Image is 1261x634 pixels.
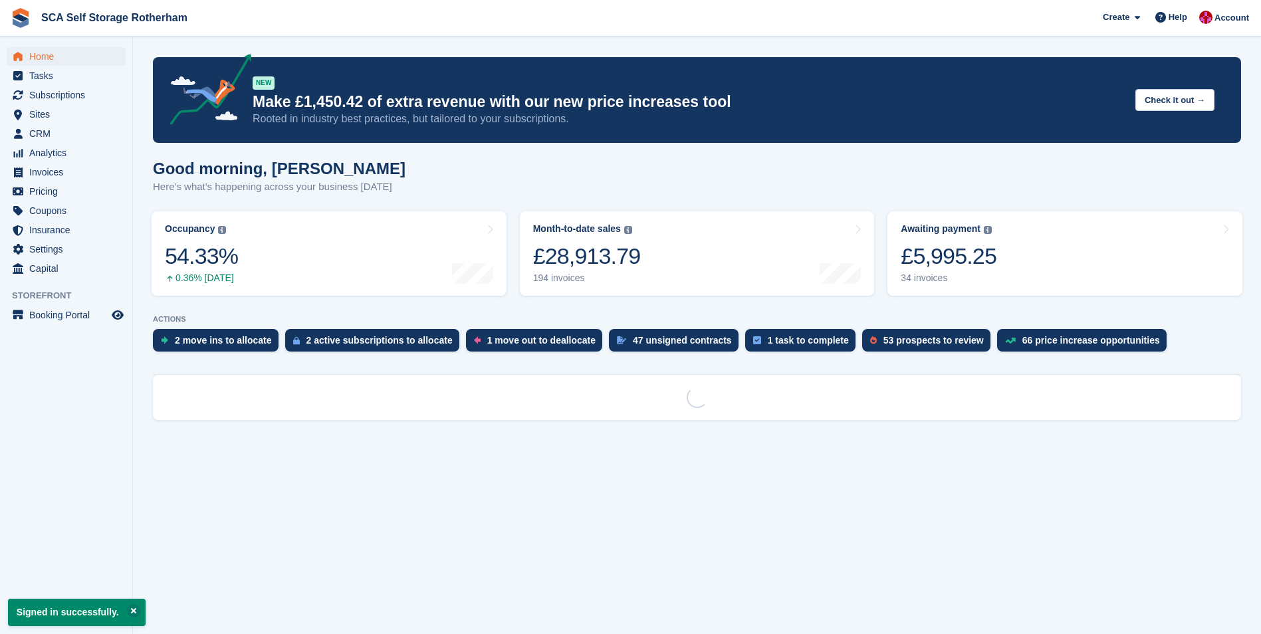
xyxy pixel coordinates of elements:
div: Month-to-date sales [533,223,621,235]
div: Occupancy [165,223,215,235]
a: menu [7,66,126,85]
img: move_outs_to_deallocate_icon-f764333ba52eb49d3ac5e1228854f67142a1ed5810a6f6cc68b1a99e826820c5.svg [474,336,481,344]
p: ACTIONS [153,315,1241,324]
div: 2 active subscriptions to allocate [306,335,453,346]
a: SCA Self Storage Rotherham [36,7,193,29]
a: 66 price increase opportunities [997,329,1173,358]
div: NEW [253,76,275,90]
span: Settings [29,240,109,259]
span: Capital [29,259,109,278]
div: 1 move out to deallocate [487,335,596,346]
img: icon-info-grey-7440780725fd019a000dd9b08b2336e03edf1995a4989e88bcd33f0948082b44.svg [984,226,992,234]
img: Thomas Webb [1199,11,1212,24]
span: Home [29,47,109,66]
div: 66 price increase opportunities [1022,335,1160,346]
span: Subscriptions [29,86,109,104]
div: 0.36% [DATE] [165,272,238,284]
div: 47 unsigned contracts [633,335,732,346]
h1: Good morning, [PERSON_NAME] [153,159,405,177]
a: menu [7,240,126,259]
span: CRM [29,124,109,143]
span: Storefront [12,289,132,302]
p: Make £1,450.42 of extra revenue with our new price increases tool [253,92,1125,112]
img: price_increase_opportunities-93ffe204e8149a01c8c9dc8f82e8f89637d9d84a8eef4429ea346261dce0b2c0.svg [1005,338,1016,344]
img: price-adjustments-announcement-icon-8257ccfd72463d97f412b2fc003d46551f7dbcb40ab6d574587a9cd5c0d94... [159,54,252,130]
a: menu [7,259,126,278]
a: menu [7,105,126,124]
a: menu [7,144,126,162]
div: 34 invoices [901,272,996,284]
span: Coupons [29,201,109,220]
a: menu [7,201,126,220]
img: task-75834270c22a3079a89374b754ae025e5fb1db73e45f91037f5363f120a921f8.svg [753,336,761,344]
div: £5,995.25 [901,243,996,270]
img: contract_signature_icon-13c848040528278c33f63329250d36e43548de30e8caae1d1a13099fd9432cc5.svg [617,336,626,344]
a: Month-to-date sales £28,913.79 194 invoices [520,211,875,296]
span: Tasks [29,66,109,85]
img: icon-info-grey-7440780725fd019a000dd9b08b2336e03edf1995a4989e88bcd33f0948082b44.svg [624,226,632,234]
img: stora-icon-8386f47178a22dfd0bd8f6a31ec36ba5ce8667c1dd55bd0f319d3a0aa187defe.svg [11,8,31,28]
span: Sites [29,105,109,124]
a: menu [7,182,126,201]
a: menu [7,86,126,104]
span: Insurance [29,221,109,239]
a: 2 active subscriptions to allocate [285,329,466,358]
div: 2 move ins to allocate [175,335,272,346]
div: £28,913.79 [533,243,641,270]
a: menu [7,47,126,66]
span: Account [1214,11,1249,25]
span: Create [1103,11,1129,24]
a: 1 task to complete [745,329,862,358]
a: menu [7,124,126,143]
img: move_ins_to_allocate_icon-fdf77a2bb77ea45bf5b3d319d69a93e2d87916cf1d5bf7949dd705db3b84f3ca.svg [161,336,168,344]
img: active_subscription_to_allocate_icon-d502201f5373d7db506a760aba3b589e785aa758c864c3986d89f69b8ff3... [293,336,300,345]
span: Analytics [29,144,109,162]
p: Here's what's happening across your business [DATE] [153,179,405,195]
div: 54.33% [165,243,238,270]
a: menu [7,221,126,239]
a: 47 unsigned contracts [609,329,745,358]
span: Pricing [29,182,109,201]
a: 2 move ins to allocate [153,329,285,358]
div: 53 prospects to review [883,335,984,346]
a: 1 move out to deallocate [466,329,609,358]
a: Awaiting payment £5,995.25 34 invoices [887,211,1242,296]
p: Rooted in industry best practices, but tailored to your subscriptions. [253,112,1125,126]
div: 194 invoices [533,272,641,284]
a: menu [7,163,126,181]
a: Preview store [110,307,126,323]
div: Awaiting payment [901,223,980,235]
div: 1 task to complete [768,335,849,346]
img: icon-info-grey-7440780725fd019a000dd9b08b2336e03edf1995a4989e88bcd33f0948082b44.svg [218,226,226,234]
p: Signed in successfully. [8,599,146,626]
button: Check it out → [1135,89,1214,111]
a: Occupancy 54.33% 0.36% [DATE] [152,211,507,296]
span: Invoices [29,163,109,181]
a: menu [7,306,126,324]
span: Help [1169,11,1187,24]
a: 53 prospects to review [862,329,997,358]
img: prospect-51fa495bee0391a8d652442698ab0144808aea92771e9ea1ae160a38d050c398.svg [870,336,877,344]
span: Booking Portal [29,306,109,324]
